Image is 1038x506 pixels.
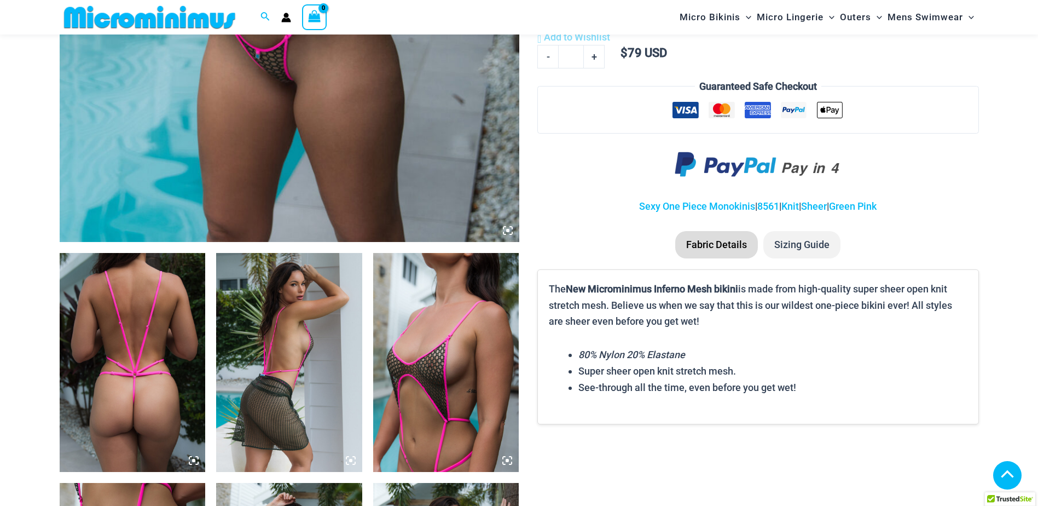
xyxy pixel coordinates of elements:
[824,3,834,31] span: Menu Toggle
[680,3,740,31] span: Micro Bikinis
[621,46,628,60] span: $
[558,45,584,68] input: Product quantity
[675,2,979,33] nav: Site Navigation
[754,3,837,31] a: Micro LingerieMenu ToggleMenu Toggle
[544,31,610,43] span: Add to Wishlist
[639,200,755,212] a: Sexy One Piece Monokinis
[781,200,799,212] a: Knit
[675,231,758,258] li: Fabric Details
[537,198,978,215] p: | | | |
[60,253,206,472] img: Inferno Mesh Olive Fuchsia 8561 One Piece
[302,4,327,30] a: View Shopping Cart, empty
[885,3,977,31] a: Mens SwimwearMenu ToggleMenu Toggle
[757,200,779,212] a: 8561
[857,200,877,212] a: Pink
[801,200,827,212] a: Sheer
[549,281,967,330] p: The is made from high-quality super sheer open knit stretch mesh. Believe us when we say that thi...
[216,253,362,472] img: Inferno Mesh Olive Fuchsia 8561 One Piece St Martin Khaki 5996 Sarong
[60,5,240,30] img: MM SHOP LOGO FLAT
[281,13,291,22] a: Account icon link
[763,231,840,258] li: Sizing Guide
[871,3,882,31] span: Menu Toggle
[840,3,871,31] span: Outers
[829,200,855,212] a: Green
[963,3,974,31] span: Menu Toggle
[584,45,605,68] a: +
[740,3,751,31] span: Menu Toggle
[757,3,824,31] span: Micro Lingerie
[837,3,885,31] a: OutersMenu ToggleMenu Toggle
[537,45,558,68] a: -
[373,253,519,472] img: Inferno Mesh Olive Fuchsia 8561 One Piece
[566,283,738,295] b: New Microminimus Inferno Mesh bikini
[888,3,963,31] span: Mens Swimwear
[677,3,754,31] a: Micro BikinisMenu ToggleMenu Toggle
[578,380,967,396] li: See-through all the time, even before you get wet!
[260,10,270,24] a: Search icon link
[537,29,610,45] a: Add to Wishlist
[695,78,821,95] legend: Guaranteed Safe Checkout
[578,349,685,360] em: 80% Nylon 20% Elastane
[578,363,967,380] li: Super sheer open knit stretch mesh.
[621,46,667,60] bdi: 79 USD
